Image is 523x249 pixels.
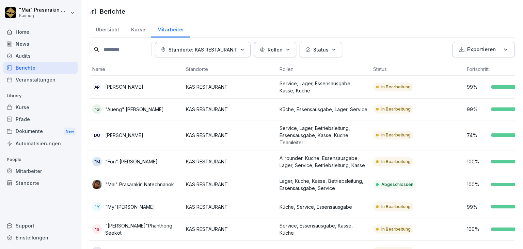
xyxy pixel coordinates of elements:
[183,63,277,76] th: Standorte
[3,165,78,177] a: Mitarbeiter
[169,46,237,53] p: Standorte: KAS RESTAURANT
[92,104,102,114] div: "G
[381,132,411,138] p: In Bearbeitung
[3,220,78,232] div: Support
[280,155,368,169] p: Allrounder, Küche, Essensausgabe, Lager, Service, Betriebsleitung, Kasse
[90,20,125,38] a: Übersicht
[300,42,342,57] button: Status
[186,181,274,188] p: KAS RESTAURANT
[105,222,180,236] p: "[PERSON_NAME]"Phanthong Seekot
[186,106,274,113] p: KAS RESTAURANT
[105,132,143,139] p: [PERSON_NAME]
[155,42,251,57] button: Standorte: KAS RESTAURANT
[3,177,78,189] a: Standorte
[19,7,69,13] p: "Mai" Prasarakin Natechnanok
[467,225,487,233] p: 100 %
[277,63,370,76] th: Rollen
[268,46,283,53] p: Rollen
[105,181,174,188] p: "Mai" Prasarakin Natechnanok
[467,46,496,54] p: Exportieren
[280,222,368,236] p: Service, Essensausgabe, Kasse, Küche
[100,7,125,16] h1: Berichte
[313,46,329,53] p: Status
[92,157,102,166] div: "M
[3,38,78,50] a: News
[280,106,368,113] p: Küche, Essensausgabe, Lager, Service
[3,26,78,38] a: Home
[3,113,78,125] a: Pfade
[186,225,274,233] p: KAS RESTAURANT
[105,83,143,90] p: [PERSON_NAME]
[186,132,274,139] p: KAS RESTAURANT
[92,82,102,92] div: AP
[105,203,155,210] p: "My"[PERSON_NAME]
[453,42,515,57] button: Exportieren
[467,158,487,165] p: 100 %
[467,83,487,90] p: 99 %
[186,83,274,90] p: KAS RESTAURANT
[105,158,158,165] p: "Fon" [PERSON_NAME]
[381,84,411,90] p: In Bearbeitung
[370,63,464,76] th: Status
[280,124,368,146] p: Service, Lager, Betriebsleitung, Essensausgabe, Kasse, Küche, Teamleiter
[92,180,102,189] img: f3vrnbq1a0ja678kqe8p3mnu.png
[381,226,411,232] p: In Bearbeitung
[3,62,78,74] a: Berichte
[3,125,78,138] a: DokumenteNew
[467,106,487,113] p: 99 %
[92,224,102,234] div: "S
[90,63,183,76] th: Name
[3,101,78,113] a: Kurse
[3,137,78,149] a: Automatisierungen
[467,181,487,188] p: 100 %
[92,202,102,211] div: "Y
[3,50,78,62] a: Audits
[280,203,368,210] p: Küche, Service, Essensausgabe
[3,154,78,165] p: People
[125,20,151,38] a: Kurse
[381,106,411,112] p: In Bearbeitung
[467,132,487,139] p: 74 %
[105,106,164,113] p: "Aueng" [PERSON_NAME]
[64,128,76,135] div: New
[381,181,413,188] p: Abgeschlossen
[186,203,274,210] p: KAS RESTAURANT
[381,204,411,210] p: In Bearbeitung
[280,80,368,94] p: Service, Lager, Essensausgabe, Kasse, Küche
[186,158,274,165] p: KAS RESTAURANT
[3,232,78,244] a: Einstellungen
[3,74,78,86] a: Veranstaltungen
[19,13,69,18] p: Kaimug
[151,20,190,38] a: Mitarbeiter
[280,177,368,192] p: Lager, Küche, Kasse, Betriebsleitung, Essensausgabe, Service
[3,125,78,138] div: Dokumente
[254,42,296,57] button: Rollen
[467,203,487,210] p: 99 %
[381,159,411,165] p: In Bearbeitung
[3,90,78,101] p: Library
[92,130,102,140] div: DU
